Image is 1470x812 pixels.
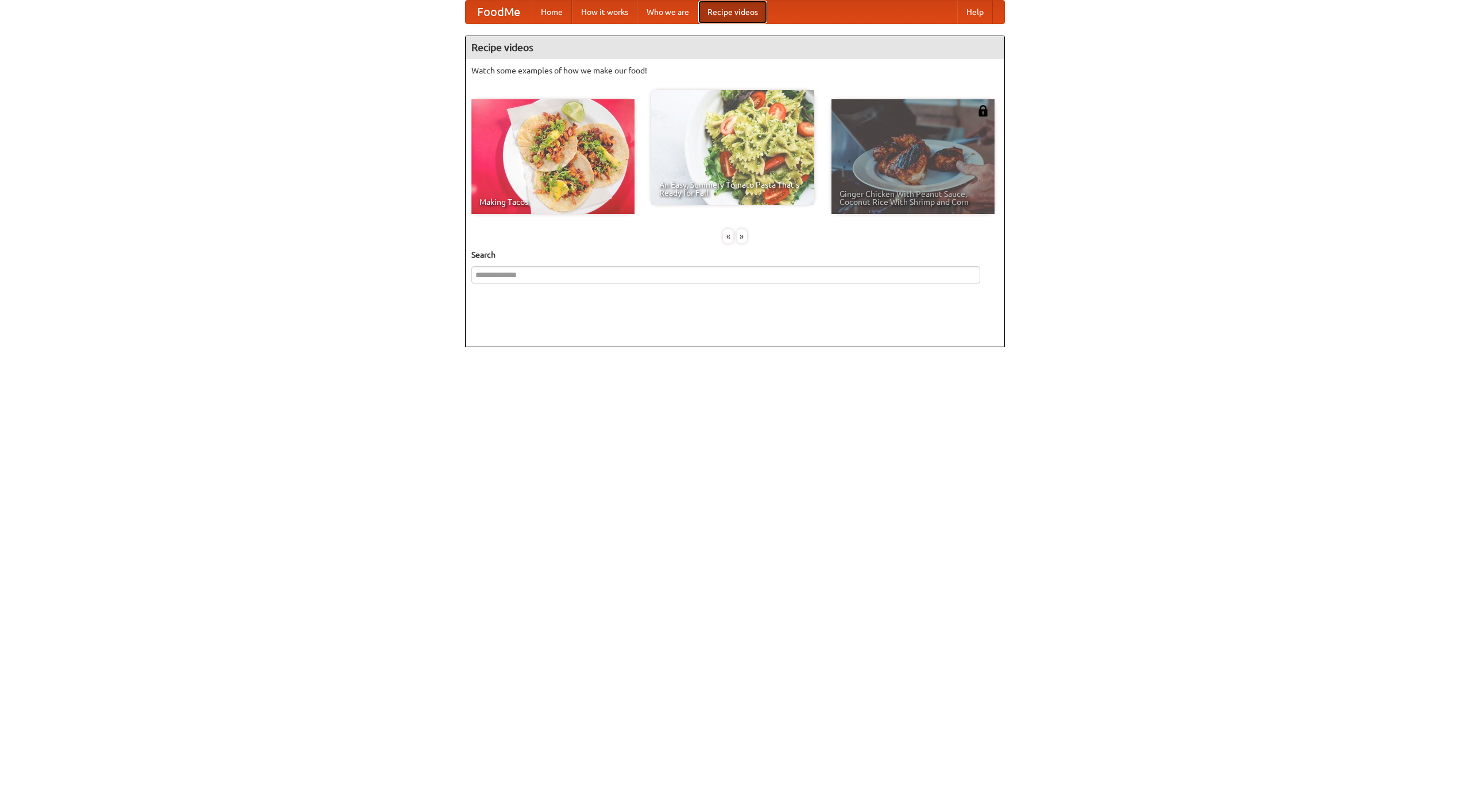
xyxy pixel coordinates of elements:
span: Making Tacos [479,198,626,206]
span: An Easy, Summery Tomato Pasta That's Ready for Fall [659,181,806,197]
a: Help [957,1,993,24]
a: FoodMe [466,1,532,24]
a: Who we are [637,1,698,24]
a: Making Tacos [471,99,635,214]
h4: Recipe videos [466,36,1004,59]
a: An Easy, Summery Tomato Pasta That's Ready for Fall [651,90,814,205]
a: How it works [572,1,637,24]
p: Watch some examples of how we make our food! [471,65,999,76]
h5: Search [471,249,999,261]
div: » [737,229,747,243]
a: Home [532,1,572,24]
a: Recipe videos [698,1,767,24]
div: « [723,229,733,243]
img: 483408.png [977,105,989,116]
